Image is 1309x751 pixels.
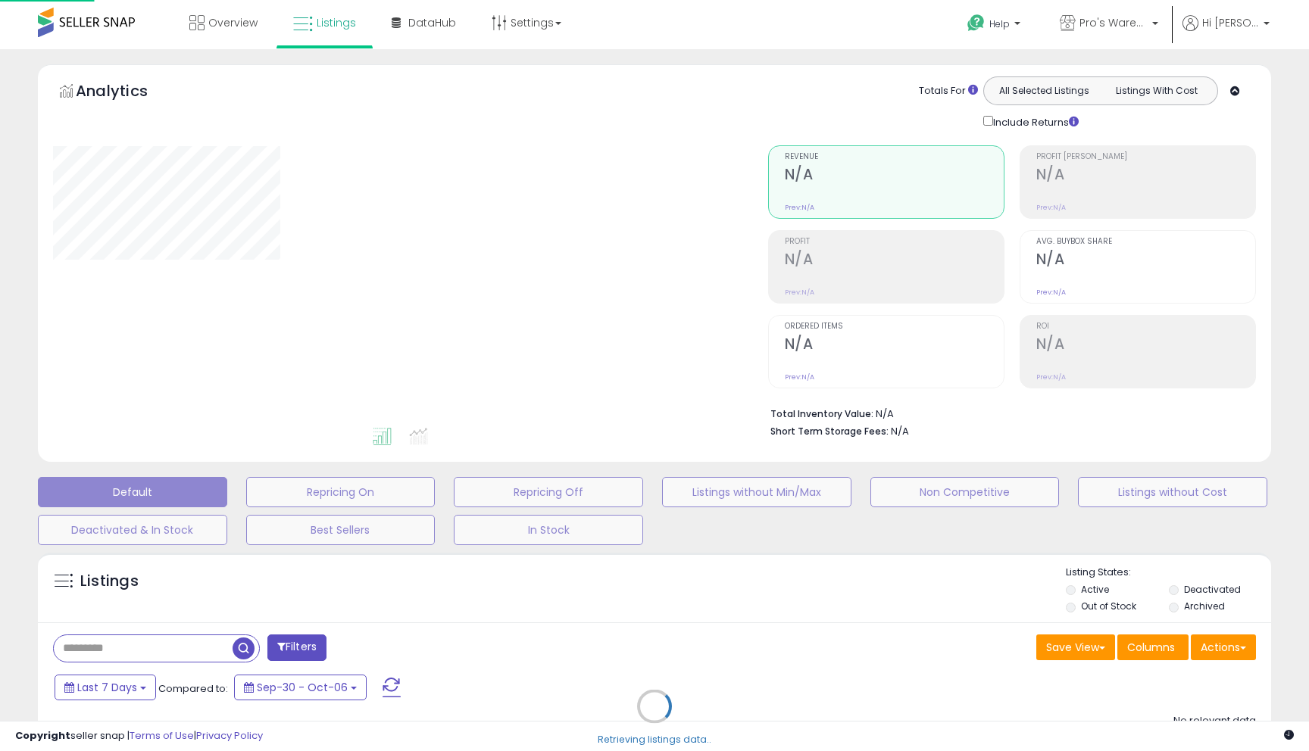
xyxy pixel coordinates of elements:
span: Hi [PERSON_NAME] [1202,15,1259,30]
button: In Stock [454,515,643,545]
h5: Analytics [76,80,177,105]
li: N/A [770,404,1245,422]
button: Best Sellers [246,515,436,545]
button: Listings without Min/Max [662,477,851,507]
h2: N/A [1036,335,1255,356]
button: Default [38,477,227,507]
span: Revenue [785,153,1004,161]
div: Totals For [919,84,978,98]
h2: N/A [785,335,1004,356]
span: N/A [891,424,909,438]
h2: N/A [1036,166,1255,186]
button: Repricing On [246,477,436,507]
h2: N/A [785,251,1004,271]
small: Prev: N/A [785,372,814,382]
span: Ordered Items [785,323,1004,331]
b: Short Term Storage Fees: [770,425,889,438]
strong: Copyright [15,728,70,743]
span: Pro's Warehouse [1079,15,1148,30]
small: Prev: N/A [1036,203,1066,212]
small: Prev: N/A [1036,372,1066,382]
span: Profit [785,238,1004,246]
div: Include Returns [972,113,1097,130]
small: Prev: N/A [1036,288,1066,297]
a: Help [955,2,1036,49]
span: Listings [317,15,356,30]
div: Retrieving listings data.. [598,733,711,746]
span: ROI [1036,323,1255,331]
i: Get Help [967,14,986,33]
span: Profit [PERSON_NAME] [1036,153,1255,161]
h2: N/A [785,166,1004,186]
button: Listings With Cost [1100,81,1213,101]
button: Non Competitive [870,477,1060,507]
button: All Selected Listings [988,81,1101,101]
span: Overview [208,15,258,30]
button: Deactivated & In Stock [38,515,227,545]
small: Prev: N/A [785,203,814,212]
h2: N/A [1036,251,1255,271]
span: Avg. Buybox Share [1036,238,1255,246]
button: Listings without Cost [1078,477,1267,507]
a: Hi [PERSON_NAME] [1182,15,1270,49]
span: DataHub [408,15,456,30]
span: Help [989,17,1010,30]
b: Total Inventory Value: [770,407,873,420]
button: Repricing Off [454,477,643,507]
small: Prev: N/A [785,288,814,297]
div: seller snap | | [15,729,263,743]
